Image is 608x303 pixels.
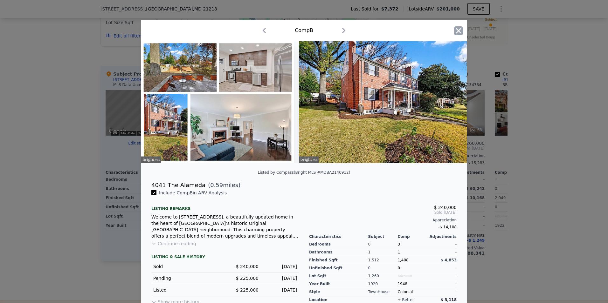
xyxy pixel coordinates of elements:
button: Continue reading [151,240,196,247]
div: - [427,240,457,248]
div: [DATE] [264,263,297,270]
span: $ 225,000 [236,276,259,281]
span: Sold [DATE] [309,210,457,215]
img: Property Img [299,41,482,163]
img: Property Img [141,41,294,163]
span: Include Comp B in ARV Analysis [156,190,229,195]
div: Finished Sqft [309,256,368,264]
span: 0 [397,266,400,270]
div: Sold [153,263,220,270]
div: - [427,272,457,280]
div: Year Built [309,280,368,288]
div: 0 [368,240,398,248]
span: $ 4,853 [441,258,457,262]
div: [DATE] [264,287,297,293]
div: TownHouse [368,288,398,296]
span: $ 240,000 [434,205,457,210]
div: 1,512 [368,256,398,264]
div: Adjustments [427,234,457,239]
div: Comp B [295,27,313,34]
div: 0 [368,264,398,272]
div: Pending [153,275,220,281]
div: 1,260 [368,272,398,280]
div: - [427,288,457,296]
div: Unknown [397,272,427,280]
div: + better [397,297,414,302]
span: $ 240,000 [236,264,259,269]
div: Subject [368,234,398,239]
div: Listed by Compass (Bright MLS #MDBA2140912) [258,170,350,175]
div: Appreciation [309,218,457,223]
div: 1948 [397,280,427,288]
div: - [427,248,457,256]
div: Unfinished Sqft [309,264,368,272]
div: Listed [153,287,220,293]
div: 1 [368,248,398,256]
span: $ 225,000 [236,287,259,293]
div: Listing remarks [151,201,299,211]
div: [DATE] [264,275,297,281]
div: 1920 [368,280,398,288]
div: - [427,280,457,288]
span: 3 [397,242,400,246]
div: Style [309,288,368,296]
div: Comp [397,234,427,239]
div: Welcome to [STREET_ADDRESS], a beautifully updated home in the heart of [GEOGRAPHIC_DATA]’s histo... [151,214,299,239]
div: LISTING & SALE HISTORY [151,254,299,261]
div: Lot Sqft [309,272,368,280]
span: $ 3,118 [441,298,457,302]
span: 1,408 [397,258,408,262]
div: 4041 The Alameda [151,181,205,190]
span: ( miles) [205,181,240,190]
div: Bedrooms [309,240,368,248]
span: 0.59 [210,182,223,188]
div: Characteristics [309,234,368,239]
div: - [427,264,457,272]
span: -$ 14,108 [438,225,457,229]
div: Bathrooms [309,248,368,256]
div: 1 [397,248,427,256]
div: Colonial [397,288,427,296]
